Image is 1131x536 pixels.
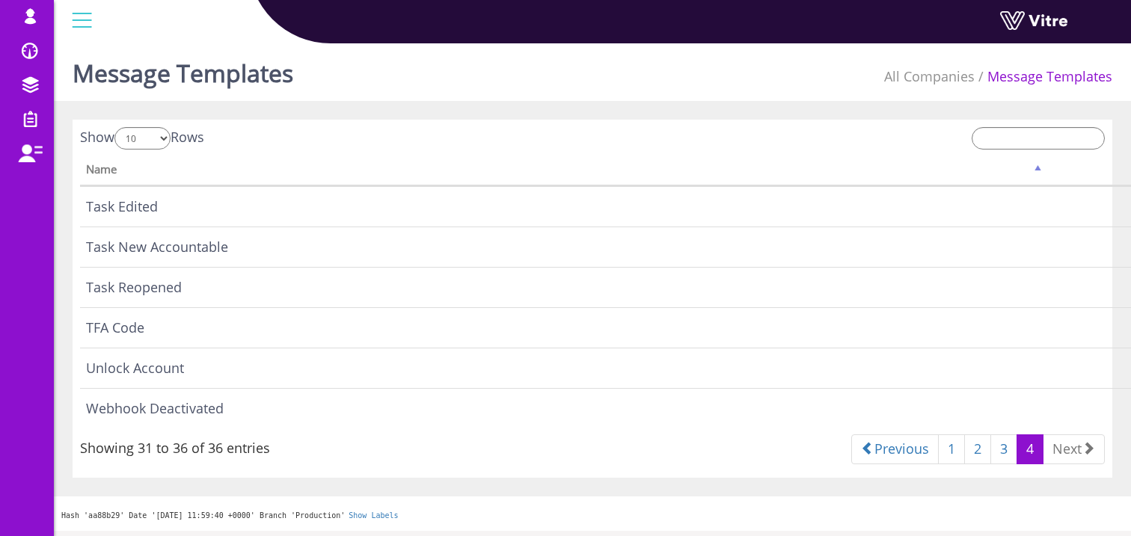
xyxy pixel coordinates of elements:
label: Show Rows [80,127,204,150]
a: Previous [851,434,939,464]
th: Name: activate to sort column descending [80,158,1045,186]
td: Task Reopened [80,267,1045,307]
td: Unlock Account [80,348,1045,388]
a: 4 [1017,434,1043,464]
div: Showing 31 to 36 of 36 entries [80,433,270,458]
td: TFA Code [80,307,1045,348]
select: ShowRows [114,127,171,150]
li: All Companies [884,67,975,87]
a: Show Labels [349,511,398,520]
td: Task Edited [80,186,1045,227]
h1: Message Templates [73,37,293,101]
td: Webhook Deactivated [80,388,1045,428]
a: 2 [964,434,991,464]
a: Next [1043,434,1105,464]
li: Message Templates [975,67,1112,87]
td: Task New Accountable [80,227,1045,267]
span: Hash 'aa88b29' Date '[DATE] 11:59:40 +0000' Branch 'Production' [61,511,345,520]
a: 1 [938,434,965,464]
a: 3 [990,434,1017,464]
